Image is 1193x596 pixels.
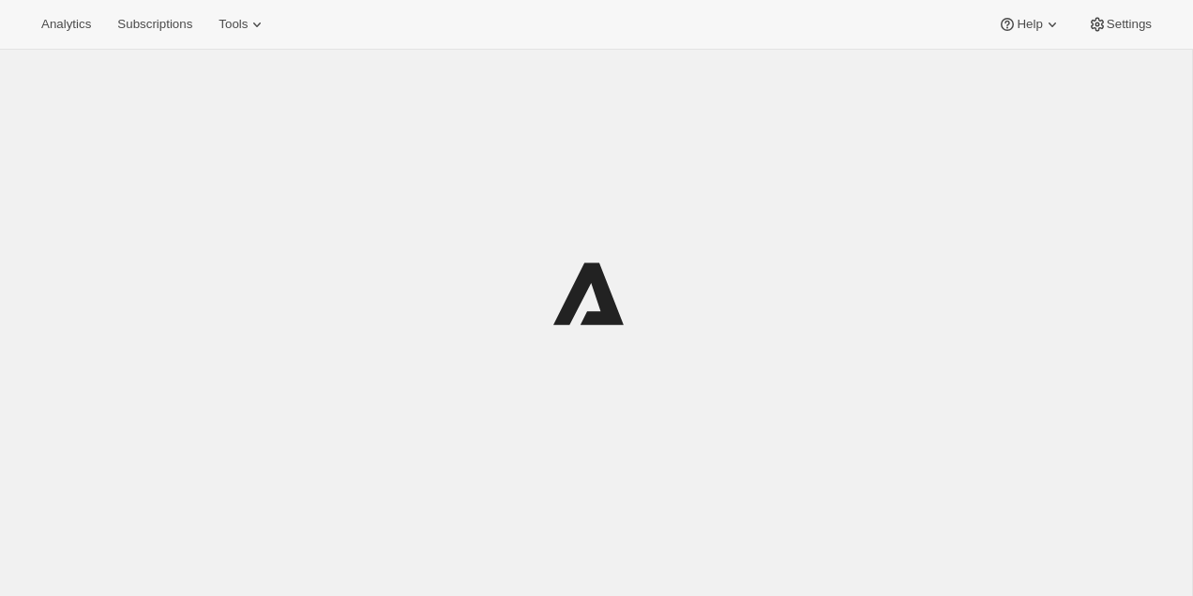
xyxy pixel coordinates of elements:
[41,17,91,32] span: Analytics
[207,11,278,37] button: Tools
[1017,17,1042,32] span: Help
[987,11,1072,37] button: Help
[219,17,248,32] span: Tools
[117,17,192,32] span: Subscriptions
[30,11,102,37] button: Analytics
[106,11,204,37] button: Subscriptions
[1107,17,1152,32] span: Settings
[1077,11,1163,37] button: Settings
